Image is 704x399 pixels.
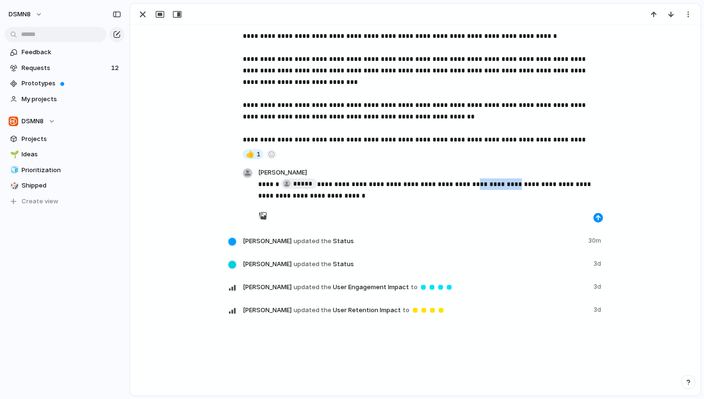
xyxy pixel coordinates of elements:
span: 3d [593,257,603,269]
span: DSMN8 [9,10,31,19]
span: 👍 [246,151,255,158]
span: User Engagement Impact [243,280,588,293]
span: Status [243,234,582,247]
span: to [411,282,418,292]
span: Status [243,257,588,270]
span: User Retention Impact [243,303,588,317]
span: updated the [294,282,331,292]
button: Create view [5,194,125,209]
a: Projects [5,132,125,146]
span: Create view [22,197,58,206]
a: Feedback [5,45,125,59]
span: Feedback [22,47,121,57]
span: 1 [257,150,261,159]
div: 🌱 [10,149,17,160]
span: Prototypes [22,79,121,88]
span: [PERSON_NAME] [243,259,292,269]
span: DSMN8 [22,117,44,126]
span: Requests [22,63,108,73]
button: DSMN8 [4,7,47,22]
span: Prioritization [22,165,121,175]
div: 🧊 [10,164,17,176]
span: to [403,305,409,315]
a: Requests12 [5,61,125,75]
a: 🌱Ideas [5,147,125,162]
span: [PERSON_NAME] [258,168,307,178]
div: 🎲 [10,180,17,191]
span: [PERSON_NAME] [243,282,292,292]
span: 30m [588,234,603,246]
span: 3d [593,303,603,315]
span: [PERSON_NAME] [243,236,292,246]
span: updated the [294,236,331,246]
span: updated the [294,305,331,315]
span: [PERSON_NAME] [243,305,292,315]
span: My projects [22,94,121,104]
span: 3d [593,280,603,292]
button: DSMN8 [5,114,125,129]
button: 👍1 [243,149,263,159]
a: 🧊Prioritization [5,163,125,177]
button: 🌱 [9,150,18,159]
a: 🎲Shipped [5,178,125,193]
button: 🧊 [9,165,18,175]
button: 🎲 [9,181,18,190]
span: 12 [111,63,121,73]
a: Prototypes [5,76,125,91]
span: Ideas [22,150,121,159]
a: My projects [5,92,125,106]
span: updated the [294,259,331,269]
span: Projects [22,134,121,144]
span: Shipped [22,181,121,190]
